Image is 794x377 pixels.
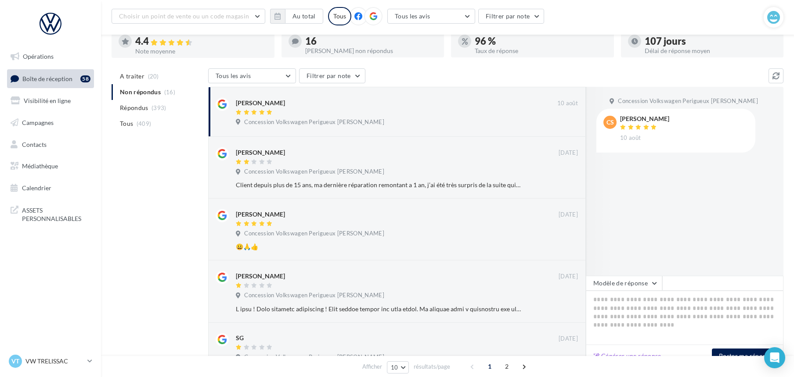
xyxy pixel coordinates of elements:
[414,363,450,371] span: résultats/page
[5,69,96,88] a: Boîte de réception58
[11,357,19,366] span: VT
[305,48,437,54] div: [PERSON_NAME] non répondus
[645,48,777,54] div: Délai de réponse moyen
[387,9,475,24] button: Tous les avis
[23,53,54,60] span: Opérations
[236,242,521,251] div: 😀🙏👍
[148,73,159,80] span: (20)
[244,168,384,176] span: Concession Volkswagen Perigueux [PERSON_NAME]
[559,149,578,157] span: [DATE]
[22,119,54,126] span: Campagnes
[7,353,94,370] a: VT VW TRELISSAC
[22,204,90,223] span: ASSETS PERSONNALISABLES
[620,116,669,122] div: [PERSON_NAME]
[5,47,96,66] a: Opérations
[244,292,384,299] span: Concession Volkswagen Perigueux [PERSON_NAME]
[559,335,578,343] span: [DATE]
[549,179,578,191] button: Ignorer
[270,9,323,24] button: Au total
[559,211,578,219] span: [DATE]
[120,103,148,112] span: Répondus
[236,181,521,189] div: Client depuis plus de 15 ans, ma dernière réparation remontant a 1 an, j’ai été très surpris de l...
[620,134,641,142] span: 10 août
[549,241,578,253] button: Ignorer
[236,272,285,281] div: [PERSON_NAME]
[236,210,285,219] div: [PERSON_NAME]
[395,12,430,20] span: Tous les avis
[475,48,607,54] div: Taux de réponse
[22,140,47,148] span: Contacts
[22,75,72,82] span: Boîte de réception
[606,118,614,127] span: CS
[500,359,514,373] span: 2
[764,347,785,368] div: Open Intercom Messenger
[216,72,251,79] span: Tous les avis
[391,364,398,371] span: 10
[152,104,166,111] span: (393)
[244,230,384,238] span: Concession Volkswagen Perigueux [PERSON_NAME]
[236,148,285,157] div: [PERSON_NAME]
[5,179,96,197] a: Calendrier
[475,36,607,46] div: 96 %
[236,99,285,107] div: [PERSON_NAME]
[559,273,578,281] span: [DATE]
[590,351,665,361] button: Générer une réponse
[549,117,578,129] button: Ignorer
[236,334,244,342] div: SG
[285,9,323,24] button: Au total
[244,118,384,126] span: Concession Volkswagen Perigueux [PERSON_NAME]
[119,12,249,20] span: Choisir un point de vente ou un code magasin
[645,36,777,46] div: 107 jours
[5,201,96,227] a: ASSETS PERSONNALISABLES
[112,9,265,24] button: Choisir un point de vente ou un code magasin
[362,363,382,371] span: Afficher
[137,120,152,127] span: (409)
[557,100,578,107] span: 10 août
[24,97,71,104] span: Visibilité en ligne
[712,349,780,363] button: Poster ma réponse
[25,357,84,366] p: VW TRELISSAC
[586,276,662,291] button: Modèle de réponse
[483,359,497,373] span: 1
[208,68,296,83] button: Tous les avis
[236,305,521,313] div: L ipsu ! Dolo sitametc adipiscing ! Elit seddoe tempor inc utla etdol. Ma aliquae admi v quisnost...
[618,97,758,105] span: Concession Volkswagen Perigueux [PERSON_NAME]
[22,162,58,170] span: Médiathèque
[328,7,351,25] div: Tous
[120,72,144,81] span: A traiter
[387,361,409,373] button: 10
[244,353,384,361] span: Concession Volkswagen Perigueux [PERSON_NAME]
[305,36,437,46] div: 16
[5,92,96,110] a: Visibilité en ligne
[135,36,267,46] div: 4.4
[120,119,133,128] span: Tous
[5,114,96,132] a: Campagnes
[80,75,90,82] div: 58
[549,303,578,315] button: Ignorer
[22,184,51,192] span: Calendrier
[299,68,365,83] button: Filtrer par note
[478,9,545,24] button: Filtrer par note
[5,135,96,154] a: Contacts
[135,48,267,54] div: Note moyenne
[5,157,96,175] a: Médiathèque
